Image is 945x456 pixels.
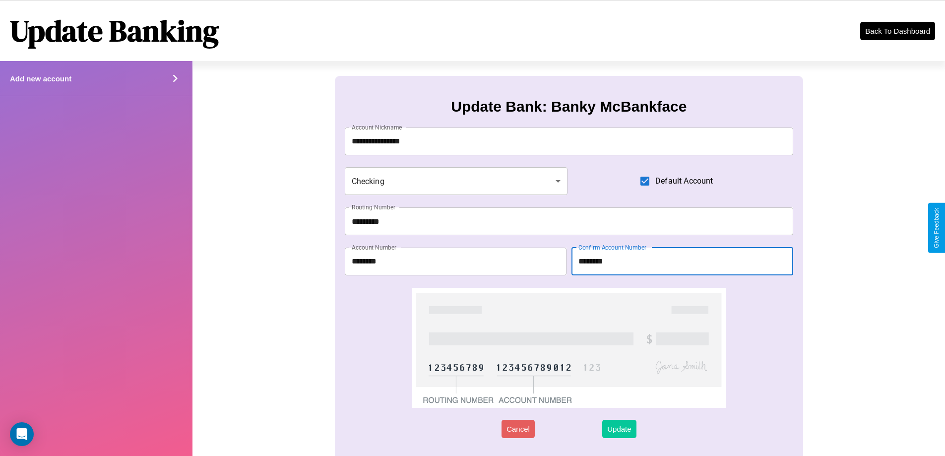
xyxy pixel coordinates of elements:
img: check [412,288,726,408]
label: Account Nickname [352,123,402,131]
div: Checking [345,167,568,195]
h4: Add new account [10,74,71,83]
h1: Update Banking [10,10,219,51]
button: Back To Dashboard [860,22,935,40]
label: Account Number [352,243,396,252]
h3: Update Bank: Banky McBankface [451,98,687,115]
div: Open Intercom Messenger [10,422,34,446]
button: Update [602,420,636,438]
label: Confirm Account Number [578,243,646,252]
button: Cancel [502,420,535,438]
div: Give Feedback [933,208,940,248]
span: Default Account [655,175,713,187]
label: Routing Number [352,203,395,211]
